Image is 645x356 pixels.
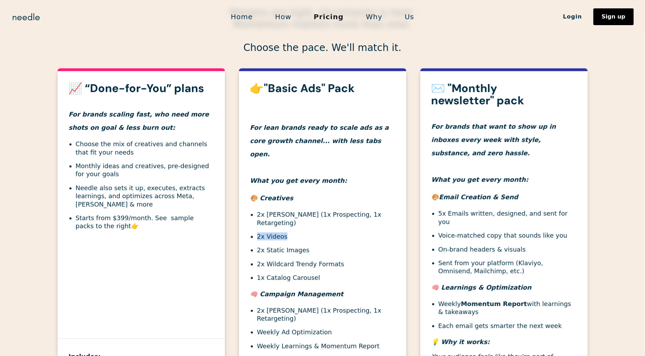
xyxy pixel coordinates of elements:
[257,210,395,227] li: 2x [PERSON_NAME] (1x Prospecting, 1x Retargeting)
[264,9,303,24] a: How
[220,9,264,24] a: Home
[438,259,577,275] li: Sent from your platform (Klaviyo, Omnisend, Mailchimp, etc.)
[602,14,625,20] div: Sign up
[438,322,577,330] li: Each email gets smarter the next week
[257,232,395,240] li: 2x Videos
[355,9,393,24] a: Why
[76,140,214,156] li: Choose the mix of creatives and channels that fit your needs
[250,290,344,298] em: 🧠 Campaign Management
[432,123,556,183] em: For brands that want to show up in inboxes every week with style, substance, and zero hassle. Wha...
[131,222,139,230] strong: 👉
[432,82,577,107] h3: ✉️ "Monthly newsletter" pack
[393,9,425,24] a: Us
[257,246,395,254] li: 2x Static Images
[257,342,395,350] li: Weekly Learnings & Momentum Report
[69,82,214,95] h3: 📈 “Done-for-You” plans
[438,231,577,239] li: Voice-matched copy that sounds like you
[76,184,214,208] li: Needle also sets it up, executes, extracts learnings, and optimizes across Meta, [PERSON_NAME] & ...
[432,338,490,346] em: 💡 Why it works:
[593,8,634,25] a: Sign up
[438,209,577,226] li: 5x Emails written, designed, and sent for you
[257,274,395,282] li: 1x Catalog Carousel
[257,328,395,336] li: Weekly Ad Optimization
[432,284,532,291] em: 🧠 Learnings & Optimization
[439,193,518,201] em: Email Creation & Send
[461,300,527,307] strong: Momentum Report
[438,245,577,253] li: On-brand headers & visuals
[250,81,355,96] strong: 👉"Basic Ads" Pack
[76,214,214,230] li: Starts from $399/month. See sample packs to the right
[438,300,577,316] li: Weekly with learnings & takeaways
[552,11,593,23] a: Login
[302,9,355,24] a: Pricing
[69,111,209,131] em: For brands scaling fast, who need more shots on goal & less burn out:
[250,124,389,184] em: For lean brands ready to scale ads as a core growth channel... with less tabs open. What you get ...
[250,194,293,202] em: 🎨 Creatives
[257,260,395,268] li: 2x Wildcard Trendy Formats
[432,193,439,201] em: 🎨
[76,162,214,178] li: Monthly ideas and creatives, pre-designed for your goals
[257,306,395,323] li: 2x [PERSON_NAME] (1x Prospecting, 1x Retargeting)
